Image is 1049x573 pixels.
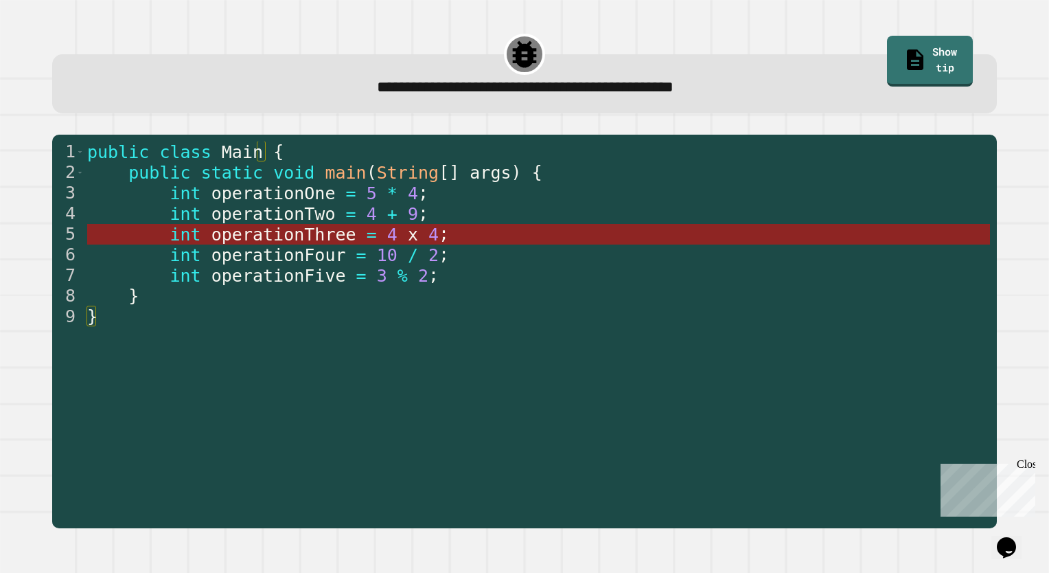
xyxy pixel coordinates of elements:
[991,518,1035,559] iframe: chat widget
[87,142,149,162] span: public
[387,204,397,224] span: +
[52,286,84,306] div: 8
[52,162,84,183] div: 2
[170,183,200,203] span: int
[356,245,366,265] span: =
[52,306,84,327] div: 9
[345,204,356,224] span: =
[211,204,336,224] span: operationTwo
[356,266,366,286] span: =
[428,245,439,265] span: 2
[273,163,314,183] span: void
[366,225,376,245] span: =
[211,266,346,286] span: operationFive
[377,245,397,265] span: 10
[52,183,84,203] div: 3
[935,458,1035,517] iframe: chat widget
[377,163,439,183] span: String
[211,245,346,265] span: operationFour
[52,245,84,265] div: 6
[159,142,211,162] span: class
[128,163,190,183] span: public
[345,183,356,203] span: =
[387,225,397,245] span: 4
[52,265,84,286] div: 7
[408,225,418,245] span: x
[5,5,95,87] div: Chat with us now!Close
[418,266,428,286] span: 2
[325,163,366,183] span: main
[222,142,263,162] span: Main
[201,163,263,183] span: static
[408,183,418,203] span: 4
[170,225,200,245] span: int
[52,142,84,162] div: 1
[76,162,84,183] span: Toggle code folding, rows 2 through 8
[366,204,376,224] span: 4
[377,266,387,286] span: 3
[408,245,418,265] span: /
[170,266,200,286] span: int
[52,203,84,224] div: 4
[170,204,200,224] span: int
[211,225,356,245] span: operationThree
[211,183,336,203] span: operationOne
[470,163,511,183] span: args
[408,204,418,224] span: 9
[52,224,84,245] div: 5
[428,225,439,245] span: 4
[887,36,973,87] a: Show tip
[397,266,408,286] span: %
[366,183,376,203] span: 5
[76,142,84,162] span: Toggle code folding, rows 1 through 9
[170,245,200,265] span: int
